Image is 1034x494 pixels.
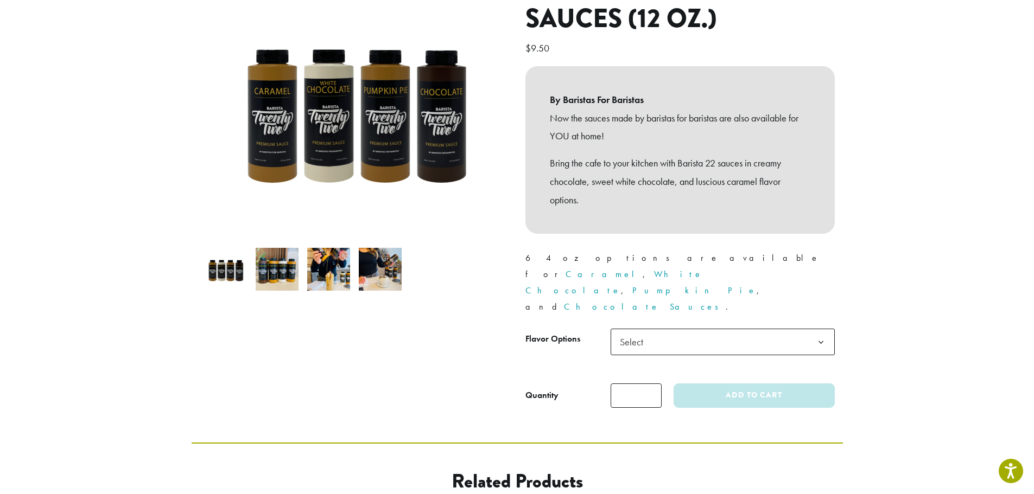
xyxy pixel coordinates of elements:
a: Caramel [566,268,643,280]
button: Add to cart [674,383,834,408]
img: Barista 22 Premium Sauces (12 oz.) - Image 3 [307,248,350,291]
b: By Baristas For Baristas [550,91,810,109]
input: Product quantity [611,383,662,408]
h2: Related products [279,470,756,493]
img: Barista 22 12 oz Sauces - All Flavors [204,248,247,291]
span: Select [611,329,835,355]
a: Pumpkin Pie [632,285,757,296]
label: Flavor Options [525,331,611,347]
p: 64 oz options are available for , , , and . [525,250,835,315]
p: Now the sauces made by baristas for baristas are also available for YOU at home! [550,109,810,146]
span: Select [616,331,654,352]
span: $ [525,42,531,54]
img: B22 12 oz sauces line up [256,248,299,291]
a: White Chocolate [525,268,703,296]
img: Barista 22 Premium Sauces (12 oz.) - Image 4 [359,248,402,291]
a: Chocolate Sauces [564,301,726,312]
bdi: 9.50 [525,42,552,54]
p: Bring the cafe to your kitchen with Barista 22 sauces in creamy chocolate, sweet white chocolate,... [550,154,810,209]
div: Quantity [525,389,559,402]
